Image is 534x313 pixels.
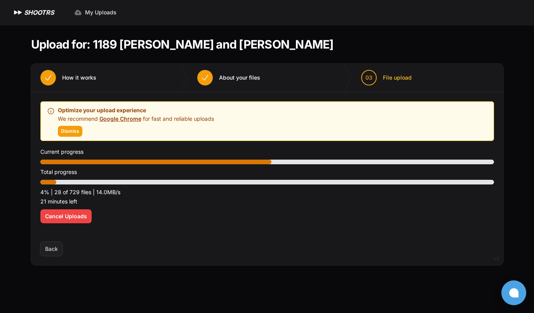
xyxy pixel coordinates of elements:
[61,128,79,134] span: Dismiss
[365,74,372,82] span: 03
[40,209,92,223] button: Cancel Uploads
[352,64,421,92] button: 03 File upload
[383,74,412,82] span: File upload
[12,8,54,17] a: SHOOTRS SHOOTRS
[188,64,270,92] button: About your files
[40,167,494,177] p: Total progress
[501,280,526,305] button: Open chat window
[45,212,87,220] span: Cancel Uploads
[12,8,24,17] img: SHOOTRS
[99,115,141,122] a: Google Chrome
[40,188,494,197] p: 4% | 28 of 729 files | 14.0MB/s
[31,37,334,51] h1: Upload for: 1189 [PERSON_NAME] and [PERSON_NAME]
[31,64,106,92] button: How it works
[219,74,260,82] span: About your files
[58,115,214,123] p: We recommend for fast and reliable uploads
[62,74,96,82] span: How it works
[40,197,494,206] p: 21 minutes left
[58,126,82,137] button: Dismiss
[85,9,117,16] span: My Uploads
[58,106,214,115] p: Optimize your upload experience
[24,8,54,17] h1: SHOOTRS
[70,5,121,19] a: My Uploads
[494,254,499,263] div: v2
[40,147,494,156] p: Current progress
